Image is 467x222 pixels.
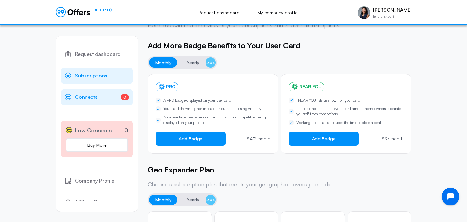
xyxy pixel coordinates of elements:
[180,57,216,68] button: Yearly-30%
[61,194,133,211] a: Affiliate Program
[166,84,175,89] span: PRO
[75,72,107,80] span: Subscriptions
[373,7,411,13] p: [PERSON_NAME]
[187,59,199,66] span: Yearly
[296,98,360,103] span: “NEAR YOU” status shown on your card
[163,106,261,111] span: Your card shown higher in search results, increasing visibility
[247,137,270,141] p: $47 / month
[75,93,98,101] span: Connects
[155,196,172,204] span: Monthly
[289,132,359,146] button: Add Badge
[61,89,133,105] a: Connects0
[155,59,172,66] span: Monthly
[149,57,178,68] button: Monthly
[149,195,178,205] button: Monthly
[66,138,128,152] a: Buy More
[124,126,128,135] p: 0
[373,15,411,18] p: Estate Expert
[121,94,129,100] span: 0
[75,177,114,185] span: Company Profile
[148,180,411,188] p: Choose a subscription plan that meets your geographic coverage needs.
[206,57,216,68] span: -30%
[206,195,216,205] span: -30%
[358,6,370,19] img: Vivienne Haroun
[148,40,411,51] h5: Add More Badge Benefits to Your User Card
[299,84,321,89] span: NEAR YOU
[75,126,112,135] span: Low Connects
[312,136,335,141] span: Add Badge
[163,98,231,103] span: A PRO Badge displayed on your user card
[148,164,411,175] h5: Geo Expander Plan
[191,6,247,20] a: Request dashboard
[250,6,305,20] a: My company profile
[163,115,270,125] span: An advantage over your competition with no competitors being displayed on your profile
[91,7,112,13] span: EXPERTS
[75,50,121,58] span: Request dashboard
[179,136,202,141] span: Add Badge
[296,120,381,125] span: Working in one area reduces the time to close a deal
[187,196,199,204] span: Yearly
[75,198,115,206] span: Affiliate Program
[61,173,133,189] a: Company Profile
[156,132,226,146] button: Add Badge
[382,137,403,141] p: $9 / month
[61,46,133,63] a: Request dashboard
[296,106,403,117] span: Increase the attention to your card among homeowners, separate yourself from competitors
[61,68,133,84] a: Subscriptions
[180,195,216,205] button: Yearly-30%
[56,7,112,17] a: EXPERTS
